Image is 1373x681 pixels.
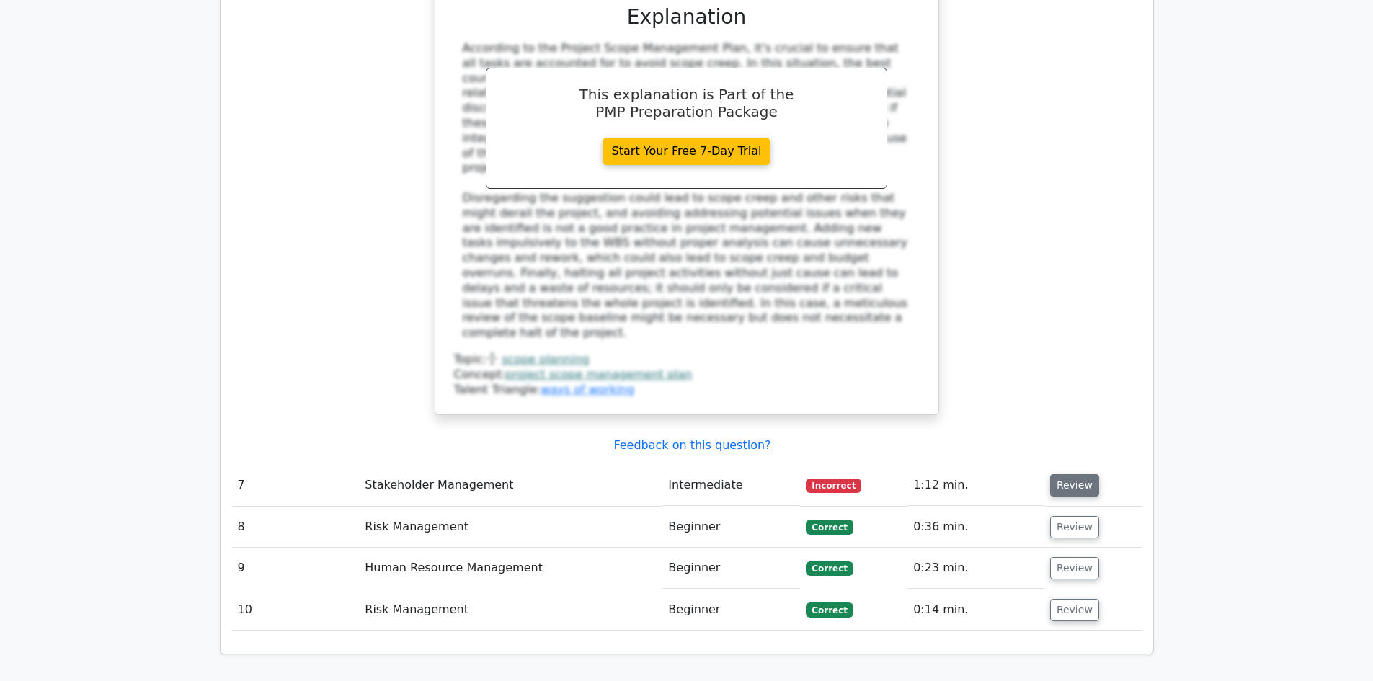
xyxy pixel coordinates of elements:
div: Concept: [454,368,920,383]
td: 9 [232,548,360,589]
button: Review [1050,516,1099,538]
a: Start Your Free 7-Day Trial [603,138,771,165]
div: According to the Project Scope Management Plan, it's crucial to ensure that all tasks are account... [463,41,911,341]
a: project scope management plan [505,368,692,381]
td: Human Resource Management [359,548,662,589]
td: 8 [232,507,360,548]
td: Beginner [662,589,800,631]
a: Feedback on this question? [613,438,770,452]
td: 7 [232,465,360,506]
td: Stakeholder Management [359,465,662,506]
td: Beginner [662,548,800,589]
td: 1:12 min. [907,465,1044,506]
a: scope planning [502,352,589,366]
td: 0:23 min. [907,548,1044,589]
button: Review [1050,557,1099,579]
div: Topic: [454,352,920,368]
button: Review [1050,599,1099,621]
span: Correct [806,520,853,534]
h3: Explanation [463,5,911,30]
button: Review [1050,474,1099,497]
td: Beginner [662,507,800,548]
span: Incorrect [806,479,861,493]
span: Correct [806,602,853,617]
div: Talent Triangle: [454,352,920,397]
td: Risk Management [359,507,662,548]
td: 10 [232,589,360,631]
td: 0:36 min. [907,507,1044,548]
span: Correct [806,561,853,576]
td: Risk Management [359,589,662,631]
a: ways of working [541,383,634,396]
td: 0:14 min. [907,589,1044,631]
td: Intermediate [662,465,800,506]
